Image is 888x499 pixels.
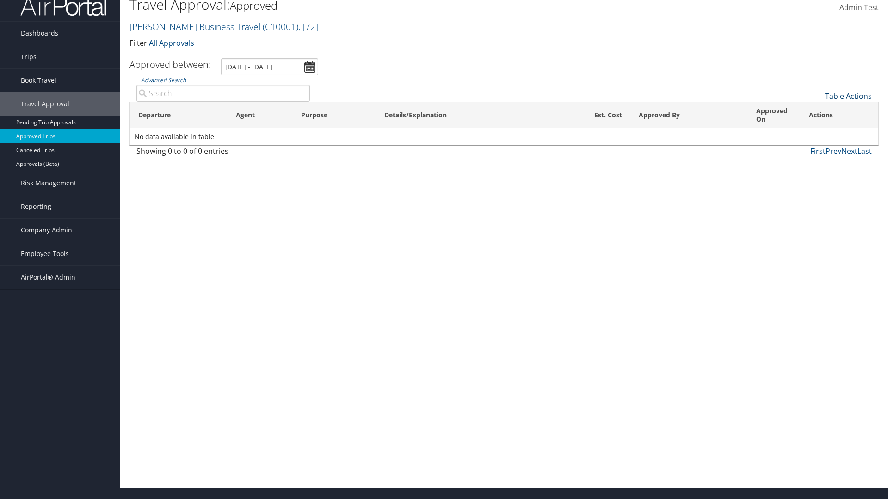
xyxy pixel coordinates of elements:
span: AirPortal® Admin [21,266,75,289]
a: Est. Cost [757,194,878,210]
span: Trips [21,45,37,68]
span: Dashboards [21,22,58,45]
a: Purpose [757,163,878,178]
span: Travel Approval [21,92,69,116]
span: Risk Management [21,171,76,195]
a: Traveler [757,100,878,116]
span: Company Admin [21,219,72,242]
a: Approved By [757,210,878,225]
a: Destination [757,116,878,131]
a: Departure [757,131,878,147]
a: Agent [757,147,878,163]
a: Details/Explanation [757,178,878,194]
span: Employee Tools [21,242,69,265]
a: Approved On [757,225,878,241]
span: Book Travel [21,69,56,92]
span: Reporting [21,195,51,218]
